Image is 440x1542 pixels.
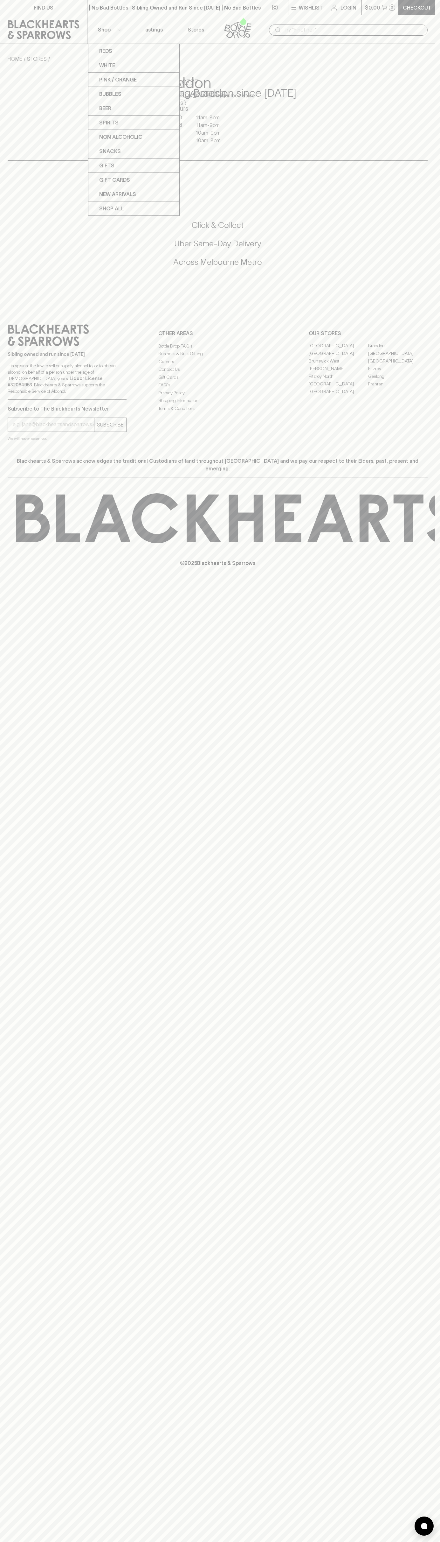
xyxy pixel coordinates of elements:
[88,101,179,116] a: Beer
[88,87,179,101] a: Bubbles
[99,147,121,155] p: Snacks
[88,73,179,87] a: Pink / Orange
[88,173,179,187] a: Gift Cards
[88,116,179,130] a: Spirits
[88,58,179,73] a: White
[88,201,179,215] a: SHOP ALL
[99,90,121,98] p: Bubbles
[99,119,119,126] p: Spirits
[99,61,115,69] p: White
[99,76,137,83] p: Pink / Orange
[88,187,179,201] a: New Arrivals
[99,133,142,141] p: Non Alcoholic
[421,1523,427,1529] img: bubble-icon
[99,162,114,169] p: Gifts
[99,176,130,184] p: Gift Cards
[99,47,112,55] p: Reds
[99,190,136,198] p: New Arrivals
[99,205,124,212] p: SHOP ALL
[88,158,179,173] a: Gifts
[99,104,111,112] p: Beer
[88,144,179,158] a: Snacks
[88,130,179,144] a: Non Alcoholic
[88,44,179,58] a: Reds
